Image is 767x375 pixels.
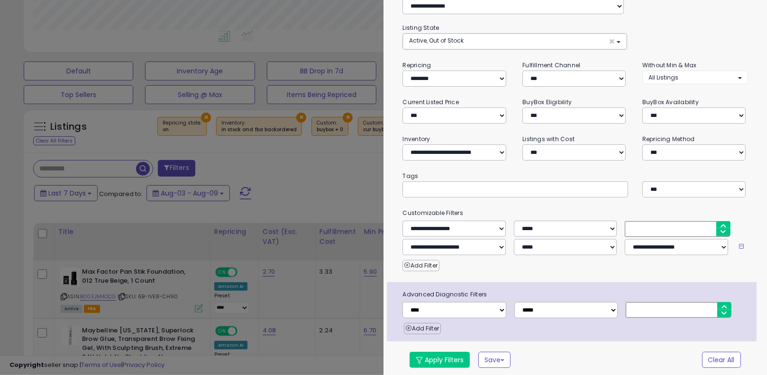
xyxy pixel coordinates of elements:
small: Customizable Filters [395,208,755,218]
small: BuyBox Availability [642,98,699,106]
button: Add Filter [402,260,439,271]
button: Clear All [702,352,741,368]
small: Tags [395,171,755,181]
span: All Listings [648,73,678,81]
span: × [609,36,615,46]
small: Inventory [402,135,430,143]
button: Save [478,352,511,368]
small: BuyBox Eligibility [522,98,572,106]
small: Current Listed Price [402,98,458,106]
small: Listings with Cost [522,135,575,143]
button: Add Filter [404,323,440,334]
small: Repricing Method [642,135,695,143]
span: Active, Out of Stock [409,36,464,45]
button: All Listings [642,71,748,84]
button: Active, Out of Stock × [403,34,626,49]
small: Without Min & Max [642,61,697,69]
small: Fulfillment Channel [522,61,580,69]
button: Apply Filters [410,352,470,368]
small: Listing State [402,24,439,32]
small: Repricing [402,61,431,69]
span: Advanced Diagnostic Filters [395,289,756,300]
